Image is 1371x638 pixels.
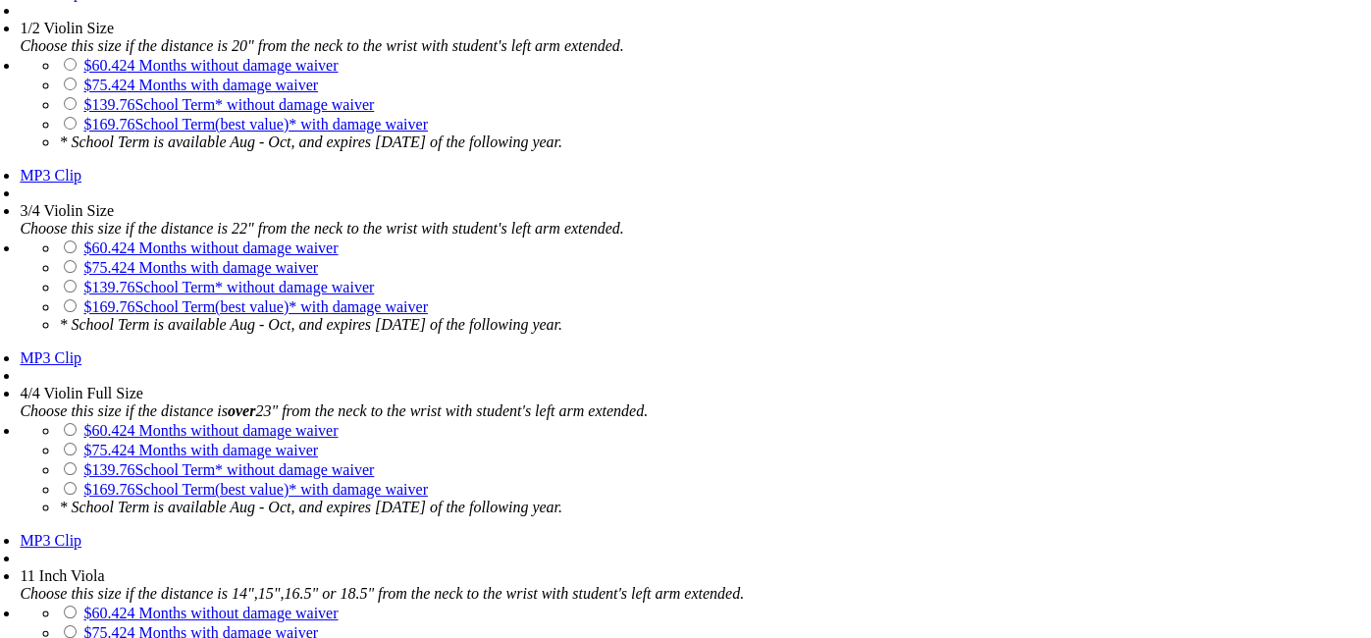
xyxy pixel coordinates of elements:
div: 11 Inch Viola [20,567,1175,585]
span: $60.42 [83,422,127,439]
a: MP3 Clip [20,532,81,549]
a: $139.76School Term* without damage waiver [83,279,374,295]
span: $60.42 [83,605,127,621]
a: $75.424 Months with damage waiver [83,77,318,93]
span: $75.42 [83,259,127,276]
a: $169.76School Term(best value)* with damage waiver [83,481,428,498]
a: $60.424 Months without damage waiver [83,239,338,256]
a: MP3 Clip [20,167,81,184]
a: $60.424 Months without damage waiver [83,57,338,74]
em: Choose this size if the distance is 23" from the neck to the wrist with student's left arm extended. [20,402,648,419]
span: $75.42 [83,77,127,93]
em: Choose this size if the distance is 22" from the neck to the wrist with student's left arm extended. [20,220,623,237]
a: $169.76School Term(best value)* with damage waiver [83,298,428,315]
span: $169.76 [83,116,134,133]
span: $139.76 [83,279,134,295]
a: MP3 Clip [20,349,81,366]
em: * School Term is available Aug - Oct, and expires [DATE] of the following year. [59,316,562,333]
span: $75.42 [83,442,127,458]
a: $60.424 Months without damage waiver [83,605,338,621]
div: 4/4 Violin Full Size [20,385,1175,402]
a: $139.76School Term* without damage waiver [83,461,374,478]
a: $169.76School Term(best value)* with damage waiver [83,116,428,133]
span: $139.76 [83,96,134,113]
em: Choose this size if the distance is 20" from the neck to the wrist with student's left arm extended. [20,37,623,54]
div: 1/2 Violin Size [20,20,1175,37]
a: $60.424 Months without damage waiver [83,422,338,439]
span: $60.42 [83,239,127,256]
span: $139.76 [83,461,134,478]
span: $60.42 [83,57,127,74]
strong: over [228,402,255,419]
a: $75.424 Months with damage waiver [83,442,318,458]
a: $75.424 Months with damage waiver [83,259,318,276]
a: $139.76School Term* without damage waiver [83,96,374,113]
em: * School Term is available Aug - Oct, and expires [DATE] of the following year. [59,133,562,150]
span: $169.76 [83,481,134,498]
span: $169.76 [83,298,134,315]
div: 3/4 Violin Size [20,202,1175,220]
em: * School Term is available Aug - Oct, and expires [DATE] of the following year. [59,499,562,515]
em: Choose this size if the distance is 14",15",16.5" or 18.5" from the neck to the wrist with studen... [20,585,744,602]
